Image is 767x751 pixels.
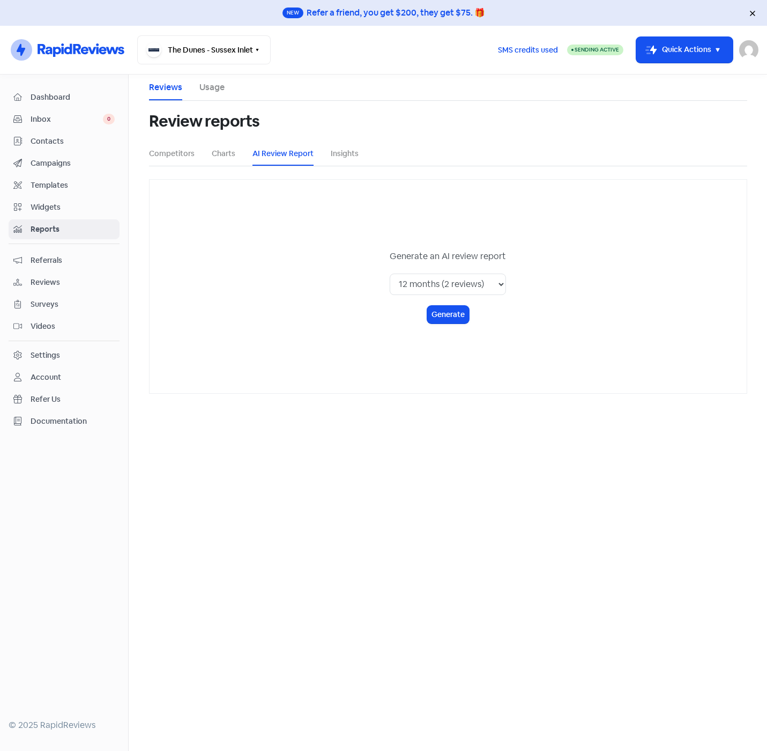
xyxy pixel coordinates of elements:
div: Refer a friend, you get $200, they get $75. 🎁 [307,6,485,19]
a: Inbox 0 [9,109,120,129]
span: Refer Us [31,394,115,405]
span: Surveys [31,299,115,310]
span: Templates [31,180,115,191]
a: Campaigns [9,153,120,173]
a: Usage [199,81,225,94]
span: Contacts [31,136,115,147]
a: Reports [9,219,120,239]
span: Widgets [31,202,115,213]
a: Competitors [149,148,195,159]
button: Generate [427,306,469,323]
button: Quick Actions [636,37,733,63]
button: The Dunes - Sussex Inlet [137,35,271,64]
span: Videos [31,321,115,332]
a: Surveys [9,294,120,314]
a: Insights [331,148,359,159]
div: Settings [31,350,60,361]
a: Contacts [9,131,120,151]
img: User [739,40,758,60]
span: SMS credits used [498,45,558,56]
span: Documentation [31,416,115,427]
div: Account [31,372,61,383]
a: Templates [9,175,120,195]
span: 0 [103,114,115,124]
span: Sending Active [575,46,619,53]
a: Settings [9,345,120,365]
h1: Review reports [149,104,259,138]
a: Referrals [9,251,120,270]
span: Dashboard [31,92,115,103]
span: Reviews [31,277,115,288]
a: Refer Us [9,389,120,409]
span: New [282,8,303,18]
div: Generate an AI review report [390,250,506,263]
a: AI Review Report [252,148,314,159]
a: Charts [212,148,235,159]
a: Documentation [9,411,120,431]
a: Videos [9,316,120,336]
a: Reviews [9,273,120,292]
a: Account [9,367,120,387]
a: Widgets [9,197,120,217]
span: Inbox [31,114,103,125]
span: Campaigns [31,158,115,169]
span: Reports [31,224,115,235]
a: SMS credits used [489,43,567,55]
div: © 2025 RapidReviews [9,719,120,732]
span: Referrals [31,255,115,266]
a: Reviews [149,81,182,94]
a: Sending Active [567,43,623,56]
a: Dashboard [9,87,120,107]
